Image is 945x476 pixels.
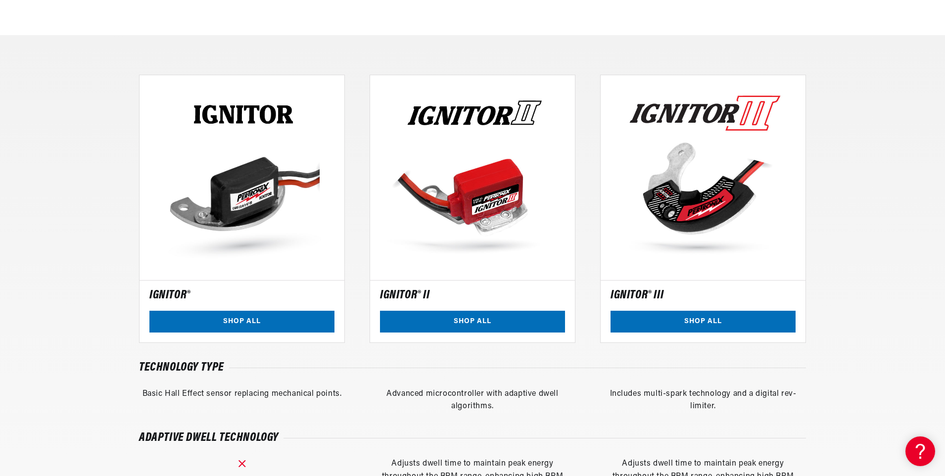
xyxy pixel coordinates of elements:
h6: Adaptive dwell technology [139,433,279,443]
a: SHOP ALL [380,311,565,333]
h6: Technology type [139,363,224,373]
h5: Ignitor® [149,290,190,300]
div: Includes multi-spark technology and a digital rev-limiter. [600,388,806,413]
h5: Ignitor® II [380,290,430,300]
div: Basic Hall Effect sensor replacing mechanical points. [139,388,345,413]
a: SHOP ALL [611,311,796,333]
div: Advanced microcontroller with adaptive dwell algorithms.​ [370,388,575,413]
h5: Ignitor® III [611,290,663,300]
a: SHOP ALL [149,311,334,333]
